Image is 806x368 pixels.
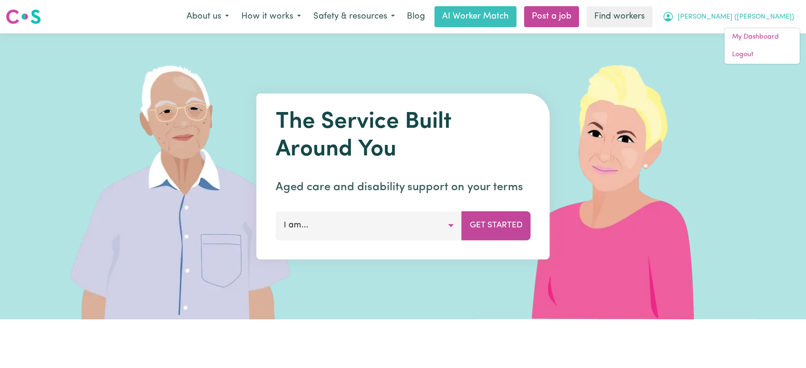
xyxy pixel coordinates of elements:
h1: The Service Built Around You [276,109,531,164]
button: Safety & resources [307,7,401,27]
a: Logout [724,46,800,64]
a: Find workers [587,6,652,27]
div: My Account [724,28,800,64]
a: AI Worker Match [434,6,517,27]
img: Careseekers logo [6,8,41,25]
button: About us [180,7,235,27]
button: My Account [656,7,800,27]
a: My Dashboard [724,28,800,46]
button: I am... [276,211,462,240]
a: Careseekers logo [6,6,41,28]
button: How it works [235,7,307,27]
span: [PERSON_NAME] ([PERSON_NAME]) [678,12,794,22]
a: Post a job [524,6,579,27]
button: Get Started [462,211,531,240]
a: Blog [401,6,431,27]
p: Aged care and disability support on your terms [276,179,531,196]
